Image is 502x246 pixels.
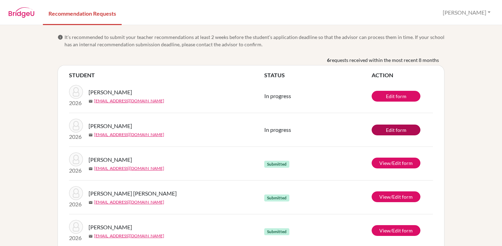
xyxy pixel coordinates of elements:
th: STUDENT [69,71,264,79]
span: It’s recommended to submit your teacher recommendations at least 2 weeks before the student’s app... [64,33,444,48]
th: STATUS [264,71,372,79]
span: mail [89,200,93,205]
b: 6 [327,56,330,64]
span: [PERSON_NAME] [PERSON_NAME] [89,189,177,198]
img: Benamour, Ryan [69,85,83,99]
span: requests received within the most recent 8 months [330,56,439,64]
span: mail [89,167,93,171]
img: Moret, Kirill [69,119,83,133]
span: Submitted [264,195,289,201]
span: mail [89,234,93,238]
img: Belkeziz, Kenza [69,220,83,234]
a: Edit form [372,91,420,102]
p: 2026 [69,234,83,242]
a: Recommendation Requests [43,1,122,25]
a: [EMAIL_ADDRESS][DOMAIN_NAME] [94,132,164,138]
a: View/Edit form [372,225,420,236]
span: mail [89,99,93,103]
p: 2026 [69,133,83,141]
button: [PERSON_NAME] [440,6,494,19]
span: info [58,34,63,40]
a: Edit form [372,125,420,135]
span: In progress [264,93,291,99]
span: mail [89,133,93,137]
img: BridgeU logo [8,7,35,18]
span: [PERSON_NAME] [89,156,132,164]
p: 2026 [69,99,83,107]
span: In progress [264,126,291,133]
img: Woodall, Laura [69,152,83,166]
a: View/Edit form [372,191,420,202]
p: 2026 [69,200,83,208]
p: 2026 [69,166,83,175]
span: Submitted [264,161,289,168]
span: [PERSON_NAME] [89,223,132,231]
a: [EMAIL_ADDRESS][DOMAIN_NAME] [94,233,164,239]
span: Submitted [264,228,289,235]
img: Nangia, Vyom Vinay [69,186,83,200]
a: View/Edit form [372,158,420,168]
a: [EMAIL_ADDRESS][DOMAIN_NAME] [94,98,164,104]
span: [PERSON_NAME] [89,122,132,130]
a: [EMAIL_ADDRESS][DOMAIN_NAME] [94,165,164,172]
a: [EMAIL_ADDRESS][DOMAIN_NAME] [94,199,164,205]
span: [PERSON_NAME] [89,88,132,96]
th: ACTION [372,71,433,79]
